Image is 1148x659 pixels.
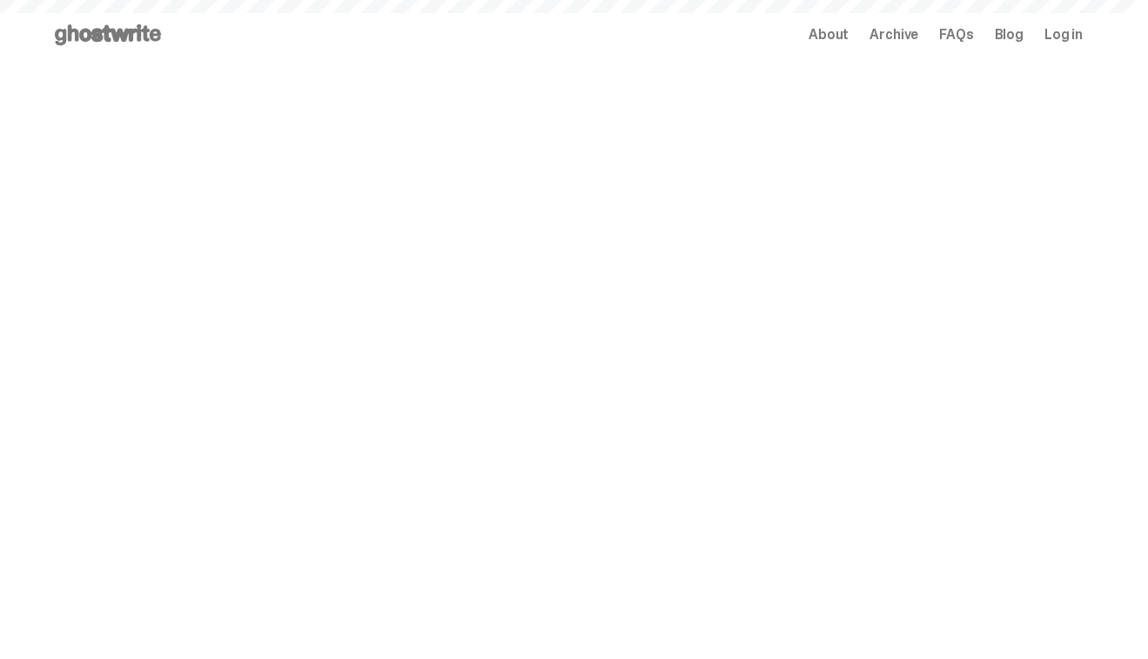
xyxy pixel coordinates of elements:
a: Archive [869,28,918,42]
a: Log in [1044,28,1083,42]
a: FAQs [939,28,973,42]
a: About [809,28,849,42]
a: Blog [995,28,1024,42]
